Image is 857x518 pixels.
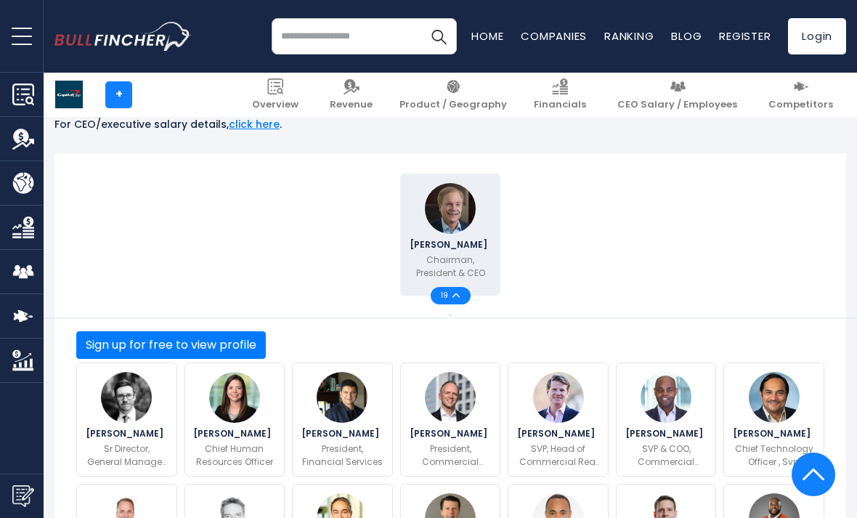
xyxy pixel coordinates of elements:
a: Corey Lee [PERSON_NAME] SVP & COO, Commercial Banking [616,363,717,477]
p: SVP & COO, Commercial Banking [625,442,707,469]
span: Financials [534,99,586,111]
span: Overview [252,99,298,111]
p: Sr Director, General Manager, REI Cobrand [86,442,168,469]
a: Richard D. Fairbank [PERSON_NAME] Chairman, President & CEO 19 [400,174,501,296]
img: Kaitlin Haggerty [209,372,260,423]
p: For CEO/executive salary details, . [54,118,846,131]
a: Login [788,18,846,54]
span: [PERSON_NAME] [733,429,815,438]
a: Home [471,28,503,44]
a: Aron Dalley [PERSON_NAME] Sr Director, General Manager, REI Cobrand [76,363,177,477]
a: + [105,81,132,108]
span: Product / Geography [399,99,507,111]
a: Kamlesh Talreja [PERSON_NAME] Chief Technology Officer , Svp, Financial Services [723,363,824,477]
span: Competitors [768,99,833,111]
img: Corey Lee [641,372,691,423]
p: President, Commercial Banking [410,442,492,469]
a: Product / Geography [391,73,516,117]
button: Sign up for free to view profile [76,331,266,359]
button: Search [421,18,457,54]
img: Sanjiv Yajnik [317,372,367,423]
a: Neal Blinde [PERSON_NAME] President, Commercial Banking [400,363,501,477]
p: President, Financial Services [301,442,383,469]
span: [PERSON_NAME] [410,240,492,249]
span: 19 [441,292,452,299]
a: Sanjiv Yajnik [PERSON_NAME] President, Financial Services [292,363,393,477]
span: [PERSON_NAME] [193,429,275,438]
a: Register [719,28,771,44]
img: Richard D. Fairbank [425,183,476,234]
span: [PERSON_NAME] [86,429,168,438]
span: CEO Salary / Employees [617,99,737,111]
a: Ranking [604,28,654,44]
img: Aron Dalley [101,372,152,423]
img: Joshua Howes [533,372,584,423]
a: Financials [525,73,595,117]
span: [PERSON_NAME] [517,429,599,438]
a: Companies [521,28,587,44]
p: Chief Human Resources Officer [194,442,276,469]
a: CEO Salary / Employees [609,73,746,117]
p: Chief Technology Officer , Svp, Financial Services [733,442,815,469]
span: [PERSON_NAME] [625,429,707,438]
a: Revenue [321,73,381,117]
a: Blog [671,28,702,44]
a: Joshua Howes [PERSON_NAME] SVP, Head of Commercial Real Estate [508,363,609,477]
a: Competitors [760,73,842,117]
p: Chairman, President & CEO [410,254,492,280]
a: Overview [243,73,307,117]
span: [PERSON_NAME] [301,429,383,438]
a: Go to homepage [54,22,192,51]
span: [PERSON_NAME] [410,429,492,438]
img: Neal Blinde [425,372,476,423]
span: Revenue [330,99,373,111]
img: bullfincher logo [54,22,192,51]
a: click here [229,117,280,131]
a: Kaitlin Haggerty [PERSON_NAME] Chief Human Resources Officer [184,363,285,477]
img: Kamlesh Talreja [749,372,800,423]
img: COF logo [55,81,83,108]
p: SVP, Head of Commercial Real Estate [517,442,599,469]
